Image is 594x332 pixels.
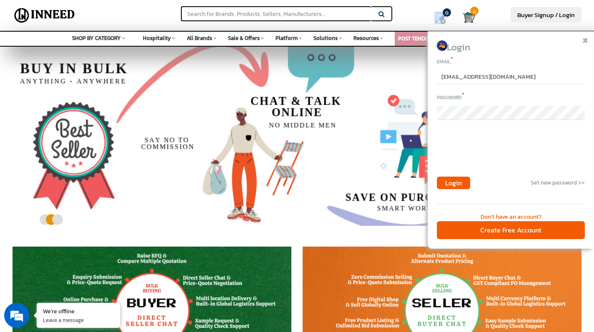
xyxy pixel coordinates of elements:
a: Cart 0 [463,8,469,27]
span: All Brands [187,34,212,42]
span: Login [447,40,470,54]
p: Leave a message [43,316,114,324]
span: 0 [443,8,451,17]
textarea: Type your message and click 'Submit' [4,227,159,257]
img: Inneed.Market [11,5,78,26]
span: Resources [353,34,379,42]
em: Submit [122,257,151,268]
span: We are offline. Please leave us a message. [18,105,145,189]
span: Hospitality [143,34,171,42]
span: Buyer Signup / Login [517,10,575,20]
img: logo_Zg8I0qSkbAqR2WFHt3p6CTuqpyXMFPubPcD2OT02zFN43Cy9FUNNG3NEPhM_Q1qe_.png [14,50,35,55]
span: Platform [276,34,298,42]
button: 3 [51,216,58,220]
span: 0 [470,7,479,15]
a: POST TENDER [398,35,431,42]
div: Leave a message [43,47,140,57]
div: Email [437,56,584,66]
span: SHOP BY CATEGORY [72,34,121,42]
img: close icon [583,38,587,42]
img: salesiqlogo_leal7QplfZFryJ6FIlVepeu7OftD7mt8q6exU6-34PB8prfIgodN67KcxXM9Y7JQ_.png [58,219,63,224]
div: Minimize live chat window [137,4,157,24]
div: Don't have an account? [437,213,584,221]
a: my Quotes 0 [424,8,463,27]
button: 1 [39,216,45,220]
iframe: reCAPTCHA [437,136,564,168]
input: Search for Brands, Products, Sellers, Manufacturers... [181,6,371,21]
em: Driven by SalesIQ [65,218,106,224]
span: Login [445,178,462,188]
div: Create Free Account [437,221,584,239]
input: Enter your email [437,70,584,84]
div: Password [437,92,584,102]
a: Buyer Signup / Login [511,7,581,22]
button: Login [437,177,470,189]
a: Set new password >> [531,178,585,187]
span: Sale & Offers [228,34,260,42]
span: Solutions [313,34,338,42]
img: Cart [463,11,475,24]
div: We're offline [43,307,114,315]
img: login icon [437,40,447,51]
img: Show My Quotes [434,12,446,24]
button: 2 [45,216,51,220]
